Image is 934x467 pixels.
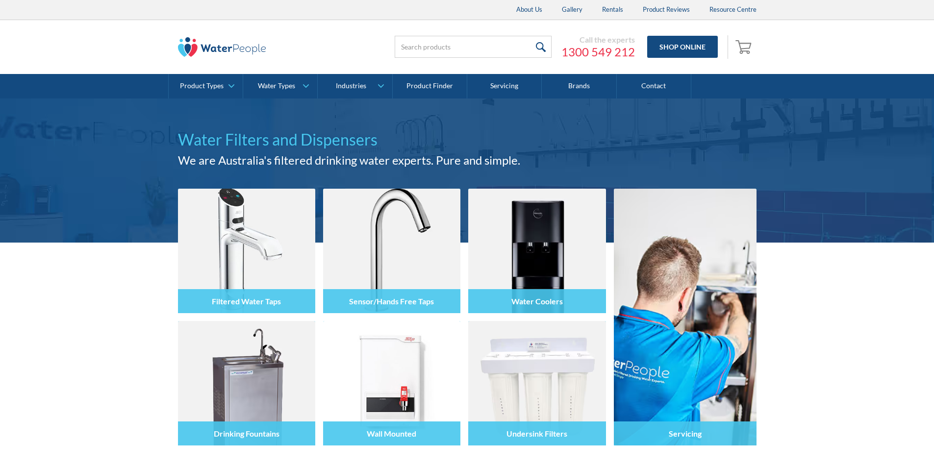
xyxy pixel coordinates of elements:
a: Open empty cart [733,35,757,59]
img: Water Coolers [468,189,606,313]
img: The Water People [178,37,266,57]
a: Industries [318,74,392,98]
h4: Drinking Fountains [214,429,279,438]
a: Servicing [614,189,757,445]
a: Product Finder [393,74,467,98]
div: Industries [336,82,366,90]
a: Shop Online [647,36,718,58]
img: shopping cart [735,39,754,54]
img: Drinking Fountains [178,321,315,445]
div: Call the experts [561,35,635,45]
img: Wall Mounted [323,321,460,445]
div: Water Types [258,82,295,90]
a: 1300 549 212 [561,45,635,59]
h4: Servicing [669,429,702,438]
a: Contact [617,74,691,98]
div: Product Types [180,82,224,90]
a: Servicing [467,74,542,98]
img: Filtered Water Taps [178,189,315,313]
img: Sensor/Hands Free Taps [323,189,460,313]
h4: Filtered Water Taps [212,296,281,306]
img: Undersink Filters [468,321,606,445]
a: Brands [542,74,616,98]
input: Search products [395,36,552,58]
h4: Sensor/Hands Free Taps [349,296,434,306]
a: Product Types [169,74,243,98]
a: Water Types [243,74,317,98]
h4: Undersink Filters [506,429,567,438]
h4: Wall Mounted [367,429,416,438]
h4: Water Coolers [511,296,563,306]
